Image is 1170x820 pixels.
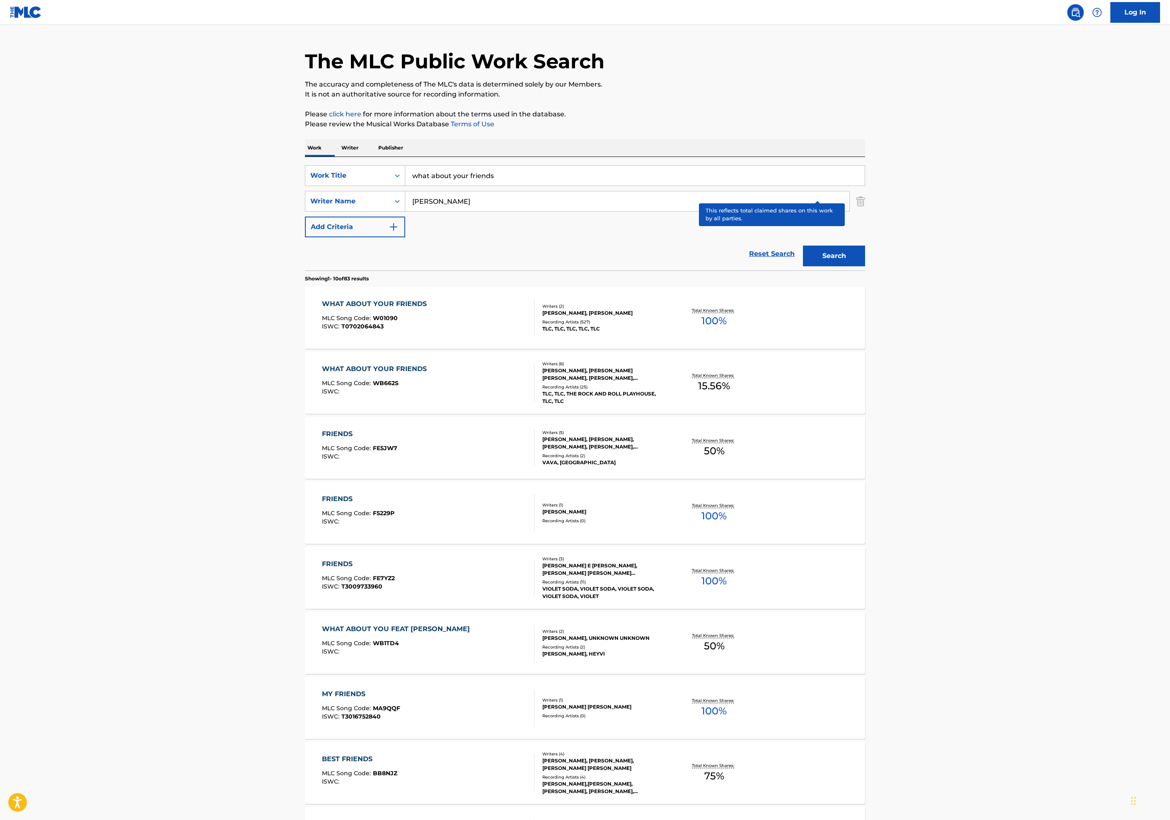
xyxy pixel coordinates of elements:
[542,361,667,367] div: Writers ( 6 )
[322,299,431,309] div: WHAT ABOUT YOUR FRIENDS
[322,518,341,525] span: ISWC :
[305,80,865,89] p: The accuracy and completeness of The MLC's data is determined solely by our Members.
[745,245,799,263] a: Reset Search
[373,444,397,452] span: FE5JW7
[542,579,667,585] div: Recording Artists ( 11 )
[701,509,727,523] span: 100 %
[542,367,667,382] div: [PERSON_NAME], [PERSON_NAME] [PERSON_NAME], [PERSON_NAME], [PERSON_NAME], [PERSON_NAME] "[PERSON_...
[1089,4,1105,21] div: Help
[542,751,667,757] div: Writers ( 4 )
[322,494,394,504] div: FRIENDS
[542,774,667,780] div: Recording Artists ( 4 )
[376,139,406,157] p: Publisher
[322,704,373,712] span: MLC Song Code :
[322,583,341,590] span: ISWC :
[322,379,373,387] span: MLC Song Code :
[692,762,736,769] p: Total Known Shares:
[322,574,373,582] span: MLC Song Code :
[698,379,730,393] span: 15.56 %
[542,634,667,642] div: [PERSON_NAME], UNKNOWN UNKNOWN
[305,677,865,739] a: MY FRIENDSMLC Song Code:MA9QQFISWC:T3016752840Writers (1)[PERSON_NAME] [PERSON_NAME]Recording Art...
[305,482,865,544] a: FRIENDSMLC Song Code:F5229PISWC:Writers (1)[PERSON_NAME]Recording Artists (0)Total Known Shares:100%
[542,556,667,562] div: Writers ( 3 )
[310,196,385,206] div: Writer Name
[305,217,405,237] button: Add Criteria
[542,518,667,524] div: Recording Artists ( 0 )
[322,388,341,395] span: ISWC :
[856,191,865,212] img: Delete Criterion
[305,287,865,349] a: WHAT ABOUT YOUR FRIENDSMLC Song Code:W01090ISWC:T0702064843Writers (2)[PERSON_NAME], [PERSON_NAME...
[692,567,736,574] p: Total Known Shares:
[1067,4,1084,21] a: Public Search
[449,120,494,128] a: Terms of Use
[339,139,361,157] p: Writer
[322,689,400,699] div: MY FRIENDS
[1131,789,1136,813] div: Drag
[542,502,667,508] div: Writers ( 1 )
[701,314,727,328] span: 100 %
[1110,2,1160,23] a: Log In
[329,110,361,118] a: click here
[542,713,667,719] div: Recording Artists ( 0 )
[692,632,736,639] p: Total Known Shares:
[542,644,667,650] div: Recording Artists ( 2 )
[305,119,865,129] p: Please review the Musical Works Database
[373,769,397,777] span: BB8NJZ
[373,379,399,387] span: WB662S
[322,754,397,764] div: BEST FRIENDS
[305,612,865,674] a: WHAT ABOUT YOU FEAT [PERSON_NAME]MLC Song Code:WB1TD4ISWC:Writers (2)[PERSON_NAME], UNKNOWN UNKNO...
[322,778,341,785] span: ISWC :
[322,364,431,374] div: WHAT ABOUT YOUR FRIENDS
[692,307,736,314] p: Total Known Shares:
[803,246,865,266] button: Search
[305,275,369,282] p: Showing 1 - 10 of 83 results
[692,697,736,704] p: Total Known Shares:
[692,502,736,509] p: Total Known Shares:
[10,6,42,18] img: MLC Logo
[542,585,667,600] div: VIOLET SODA, VIOLET SODA, VIOLET SODA, VIOLET SODA, VIOLET
[341,583,382,590] span: T3009733960
[373,509,394,517] span: F5229P
[542,453,667,459] div: Recording Artists ( 2 )
[1129,780,1170,820] div: Chat Widget
[389,222,399,232] img: 9d2ae6d4665cec9f34b9.svg
[542,390,667,405] div: TLC, TLC, THE ROCK AND ROLL PLAYHOUSE, TLC, TLC
[322,769,373,777] span: MLC Song Code :
[305,547,865,609] a: FRIENDSMLC Song Code:FE7YZ2ISWC:T3009733960Writers (3)[PERSON_NAME] E [PERSON_NAME], [PERSON_NAME...
[322,639,373,647] span: MLC Song Code :
[310,171,385,181] div: Work Title
[542,319,667,325] div: Recording Artists ( 527 )
[542,628,667,634] div: Writers ( 2 )
[305,352,865,414] a: WHAT ABOUT YOUR FRIENDSMLC Song Code:WB662SISWC:Writers (6)[PERSON_NAME], [PERSON_NAME] [PERSON_N...
[322,509,373,517] span: MLC Song Code :
[704,639,725,654] span: 50 %
[322,314,373,322] span: MLC Song Code :
[322,323,341,330] span: ISWC :
[341,323,384,330] span: T0702064843
[305,742,865,804] a: BEST FRIENDSMLC Song Code:BB8NJZISWC:Writers (4)[PERSON_NAME], [PERSON_NAME], [PERSON_NAME] [PERS...
[542,562,667,577] div: [PERSON_NAME] E [PERSON_NAME], [PERSON_NAME] [PERSON_NAME] [PERSON_NAME] DEA
[322,713,341,720] span: ISWC :
[542,780,667,795] div: [PERSON_NAME],[PERSON_NAME],[PERSON_NAME], [PERSON_NAME],[PERSON_NAME],[PERSON_NAME], [PERSON_NAM...
[704,769,724,784] span: 75 %
[322,648,341,655] span: ISWC :
[1092,7,1102,17] img: help
[373,314,398,322] span: W01090
[542,757,667,772] div: [PERSON_NAME], [PERSON_NAME], [PERSON_NAME] [PERSON_NAME]
[542,703,667,711] div: [PERSON_NAME] [PERSON_NAME]
[1071,7,1081,17] img: search
[322,624,474,634] div: WHAT ABOUT YOU FEAT [PERSON_NAME]
[542,429,667,436] div: Writers ( 5 )
[373,574,395,582] span: FE7YZ2
[373,639,399,647] span: WB1TD4
[322,429,397,439] div: FRIENDS
[542,459,667,466] div: VAVA, [GEOGRAPHIC_DATA]
[692,437,736,444] p: Total Known Shares:
[542,436,667,451] div: [PERSON_NAME], [PERSON_NAME], [PERSON_NAME], [PERSON_NAME], [PERSON_NAME]
[305,165,865,270] form: Search Form
[701,704,727,719] span: 100 %
[305,49,604,74] h1: The MLC Public Work Search
[701,574,727,588] span: 100 %
[322,559,395,569] div: FRIENDS
[704,444,725,458] span: 50 %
